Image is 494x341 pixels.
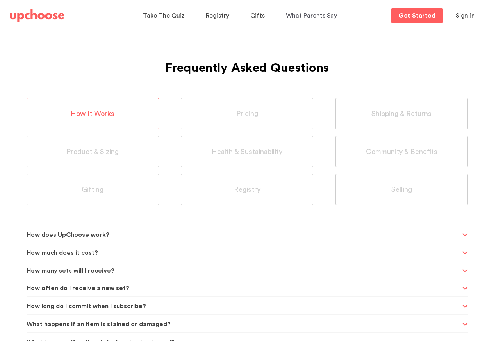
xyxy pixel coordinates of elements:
[27,315,460,334] span: What happens if an item is stained or damaged?
[10,8,64,24] a: UpChoose
[446,8,485,23] button: Sign in
[27,279,460,298] span: How often do I receive a new set?
[66,147,119,156] span: Product & Sizing
[212,147,282,156] span: Health & Sustainability
[236,109,258,118] span: Pricing
[456,12,475,19] span: Sign in
[250,8,267,23] a: Gifts
[391,185,412,194] span: Selling
[206,8,232,23] a: Registry
[82,185,103,194] span: Gifting
[27,261,460,280] span: How many sets will I receive?
[286,8,339,23] a: What Parents Say
[366,147,437,156] span: Community & Benefits
[234,185,260,194] span: Registry
[143,8,187,23] a: Take The Quiz
[27,297,460,316] span: How long do I commit when I subscribe?
[250,12,265,19] span: Gifts
[27,243,460,262] span: How much does it cost?
[371,109,432,118] span: Shipping & Returns
[71,109,114,118] span: How It Works
[27,225,460,245] span: How does UpChoose work?
[399,12,435,19] p: Get Started
[27,41,468,78] h1: Frequently Asked Questions
[391,8,443,23] a: Get Started
[143,12,185,19] span: Take The Quiz
[10,9,64,22] img: UpChoose
[206,12,229,19] span: Registry
[286,12,337,19] span: What Parents Say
